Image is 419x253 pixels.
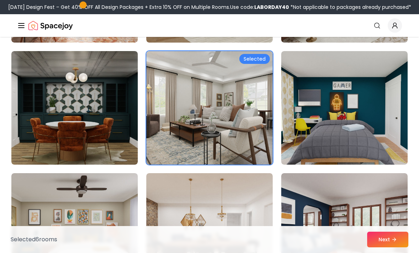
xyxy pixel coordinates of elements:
[289,4,411,11] span: *Not applicable to packages already purchased*
[17,14,402,37] nav: Global
[281,51,408,165] img: Room room-93
[28,18,73,33] img: Spacejoy Logo
[254,4,289,11] b: LABORDAY40
[11,235,57,244] p: Selected 6 room s
[367,232,408,247] button: Next
[11,51,138,165] img: Room room-91
[28,18,73,33] a: Spacejoy
[8,4,411,11] div: [DATE] Design Fest – Get 40% OFF All Design Packages + Extra 10% OFF on Multiple Rooms.
[239,54,270,64] div: Selected
[146,51,273,165] img: Room room-92
[230,4,289,11] span: Use code:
